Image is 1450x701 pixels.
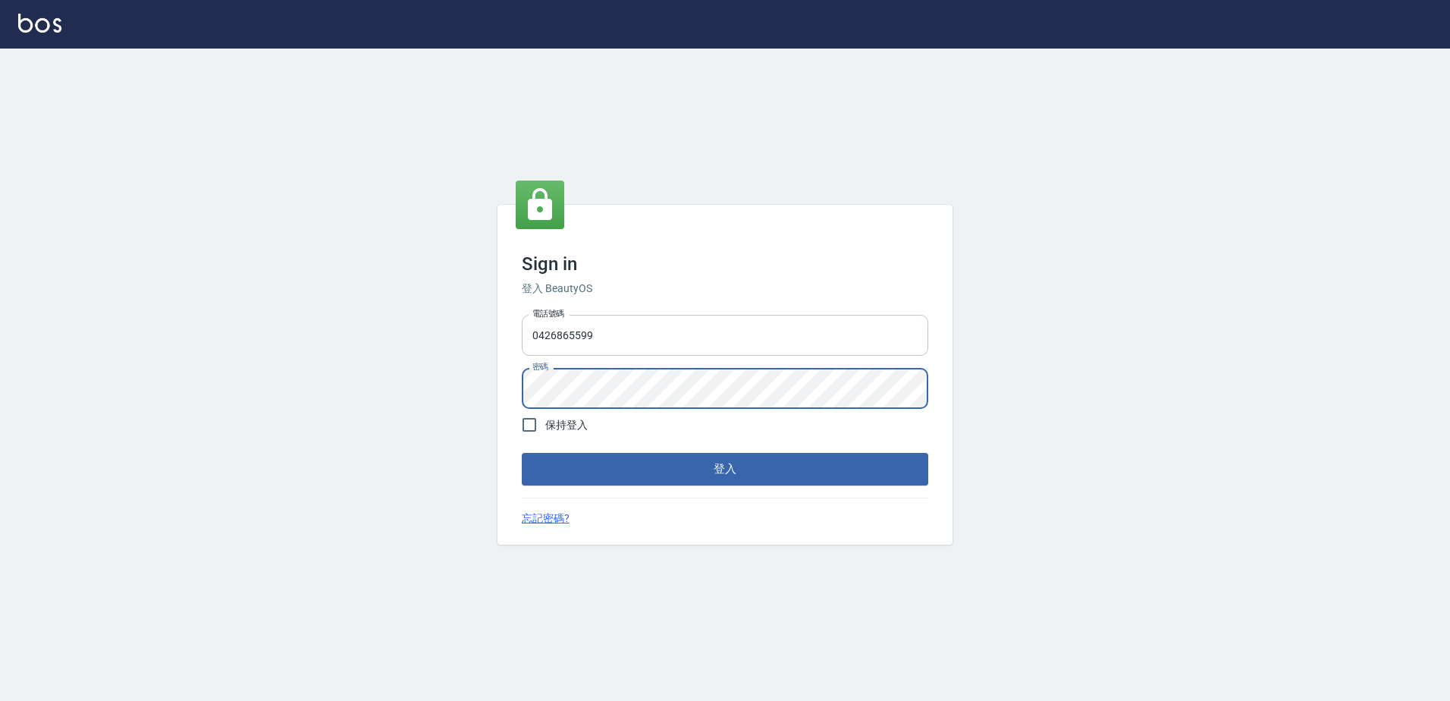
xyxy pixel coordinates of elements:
label: 電話號碼 [532,308,564,319]
a: 忘記密碼? [522,511,570,527]
h3: Sign in [522,253,928,275]
span: 保持登入 [545,417,588,433]
button: 登入 [522,453,928,485]
img: Logo [18,14,61,33]
label: 密碼 [532,361,548,373]
h6: 登入 BeautyOS [522,281,928,297]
